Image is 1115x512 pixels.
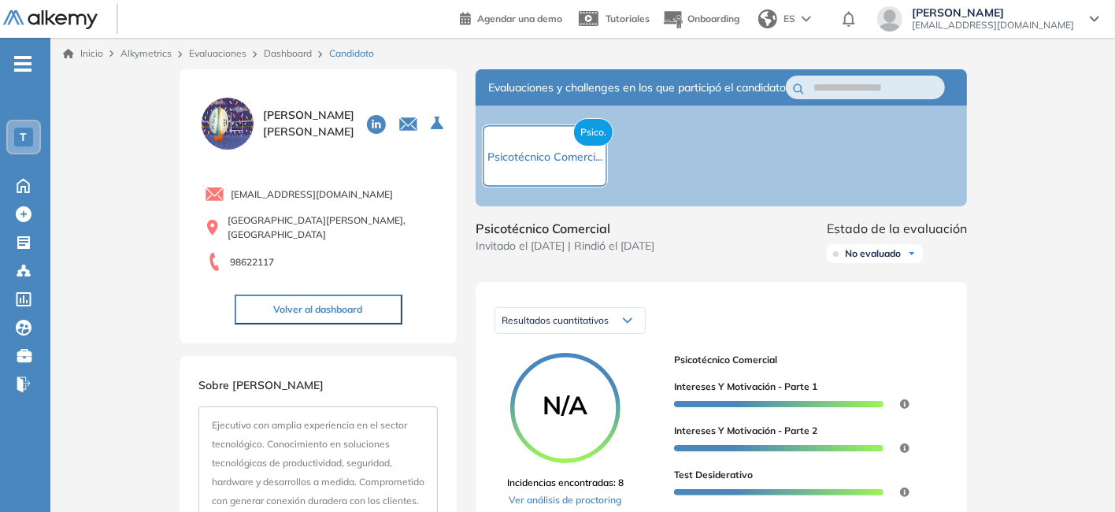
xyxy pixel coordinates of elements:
[198,95,257,153] img: PROFILE_MENU_LOGO_USER
[674,468,753,482] span: Test Desiderativo
[20,131,28,143] span: T
[198,378,324,392] span: Sobre [PERSON_NAME]
[674,424,817,438] span: Intereses y Motivación - Parte 2
[912,6,1074,19] span: [PERSON_NAME]
[606,13,650,24] span: Tutoriales
[476,219,654,238] span: Psicotécnico Comercial
[662,2,739,36] button: Onboarding
[674,380,817,394] span: Intereses y Motivación - Parte 1
[783,12,795,26] span: ES
[235,295,402,325] button: Volver al dashboard
[510,392,620,417] span: N/A
[687,13,739,24] span: Onboarding
[424,109,453,138] button: Seleccione la evaluación activa
[907,249,917,258] img: Ícono de flecha
[674,353,935,367] span: Psicotécnico Comercial
[507,493,624,507] a: Ver análisis de proctoring
[329,46,374,61] span: Candidato
[231,187,393,202] span: [EMAIL_ADDRESS][DOMAIN_NAME]
[912,19,1074,32] span: [EMAIL_ADDRESS][DOMAIN_NAME]
[507,476,624,490] span: Incidencias encontradas: 8
[476,238,654,254] span: Invitado el [DATE] | Rindió el [DATE]
[228,213,438,242] span: [GEOGRAPHIC_DATA][PERSON_NAME], [GEOGRAPHIC_DATA]
[63,46,103,61] a: Inicio
[477,13,562,24] span: Agendar una demo
[845,247,901,260] span: No evaluado
[487,150,602,164] span: Psicotécnico Comerci...
[263,107,354,140] span: [PERSON_NAME] [PERSON_NAME]
[120,47,172,59] span: Alkymetrics
[502,314,609,326] span: Resultados cuantitativos
[14,62,31,65] i: -
[488,80,786,96] span: Evaluaciones y challenges en los que participó el candidato
[3,10,98,30] img: Logo
[264,47,312,59] a: Dashboard
[758,9,777,28] img: world
[230,255,274,269] span: 98622117
[189,47,246,59] a: Evaluaciones
[827,219,967,238] span: Estado de la evaluación
[802,16,811,22] img: arrow
[460,8,562,27] a: Agendar una demo
[573,118,613,147] span: Psico.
